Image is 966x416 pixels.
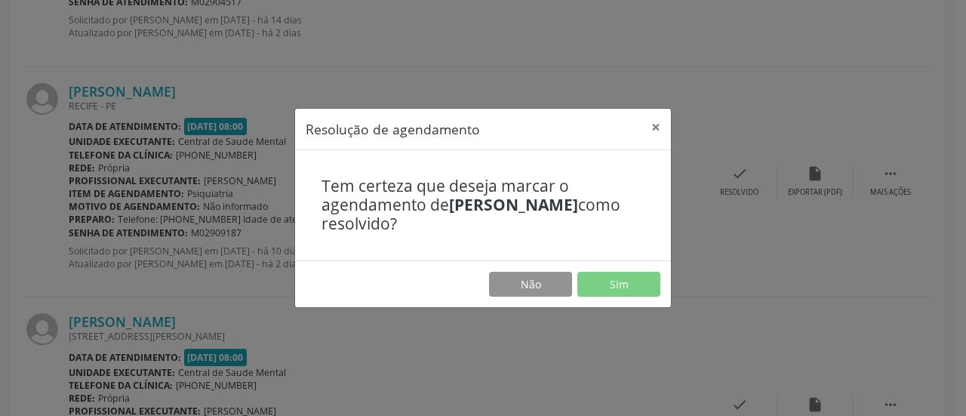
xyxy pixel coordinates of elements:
h5: Resolução de agendamento [306,119,480,139]
button: Close [641,109,671,146]
button: Sim [577,272,660,297]
h4: Tem certeza que deseja marcar o agendamento de como resolvido? [321,177,645,234]
button: Não [489,272,572,297]
b: [PERSON_NAME] [449,194,578,215]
